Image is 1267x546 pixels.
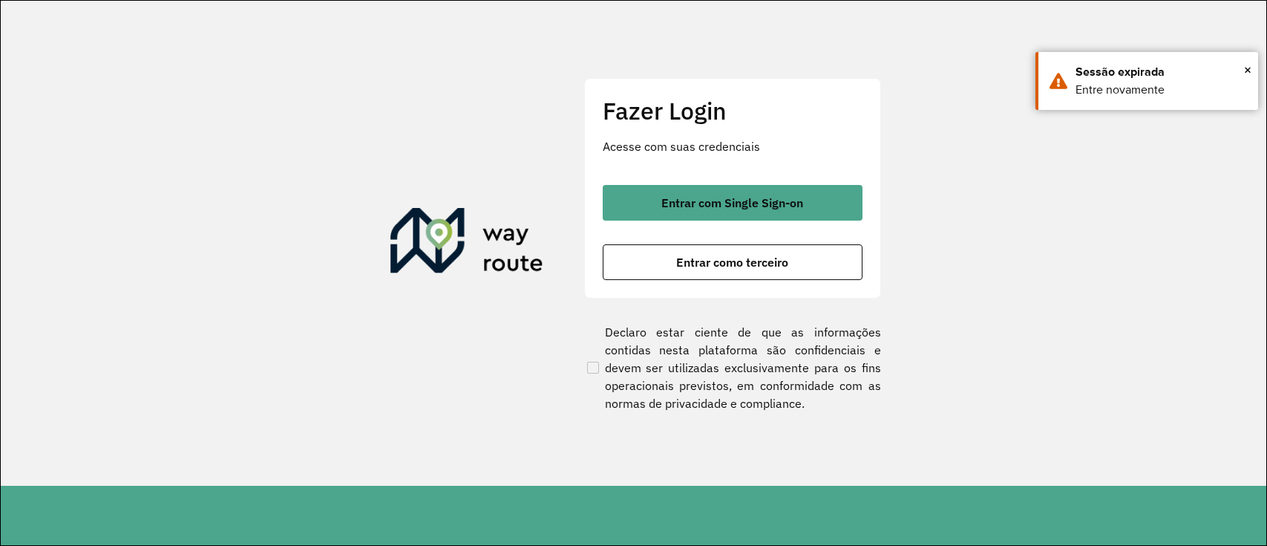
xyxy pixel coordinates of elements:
[603,137,862,155] p: Acesse com suas credenciais
[390,208,543,279] img: Roteirizador AmbevTech
[1076,63,1247,81] div: Sessão expirada
[661,197,803,209] span: Entrar com Single Sign-on
[603,97,862,125] h2: Fazer Login
[603,185,862,221] button: button
[676,256,788,268] span: Entrar como terceiro
[1244,59,1251,81] span: ×
[1244,59,1251,81] button: Close
[603,244,862,280] button: button
[584,323,881,412] label: Declaro estar ciente de que as informações contidas nesta plataforma são confidenciais e devem se...
[1076,81,1247,99] div: Entre novamente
